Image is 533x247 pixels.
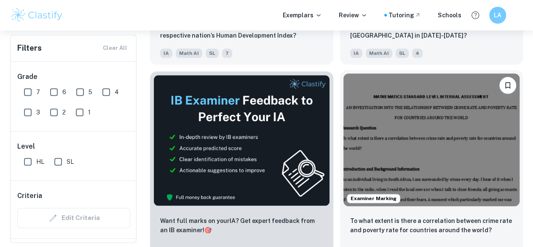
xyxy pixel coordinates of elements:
span: SL [206,49,219,58]
p: Review [339,11,367,20]
span: 2 [62,108,66,117]
span: 1 [88,108,91,117]
span: SL [396,49,409,58]
span: 7 [36,87,40,97]
span: 3 [36,108,40,117]
span: IA [160,49,172,58]
span: IA [350,49,362,58]
span: 4 [412,49,423,58]
button: Bookmark [499,77,516,94]
span: SL [67,157,74,166]
div: Criteria filters are unavailable when searching by topic [17,208,130,228]
p: Exemplars [283,11,322,20]
span: Examiner Marking [347,195,400,202]
p: Want full marks on your IA ? Get expert feedback from an IB examiner! [160,216,323,235]
span: 4 [115,87,119,97]
span: 6 [62,87,66,97]
span: HL [36,157,44,166]
img: Clastify logo [10,7,64,24]
h6: Level [17,141,130,152]
h6: Grade [17,72,130,82]
img: Thumbnail [153,75,330,206]
a: Tutoring [388,11,421,20]
span: 🎯 [204,227,212,233]
p: To what extent is there a correlation between crime rate and poverty rate for countries around th... [350,216,513,235]
button: LA [489,7,506,24]
a: Schools [438,11,461,20]
span: 7 [222,49,232,58]
button: Help and Feedback [468,8,482,22]
h6: LA [493,11,503,20]
h6: Filters [17,42,42,54]
img: Math AI IA example thumbnail: To what extent is there a correlation be [343,73,520,206]
span: Math AI [366,49,392,58]
h6: Criteria [17,191,42,201]
span: 5 [88,87,92,97]
span: Math AI [176,49,202,58]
